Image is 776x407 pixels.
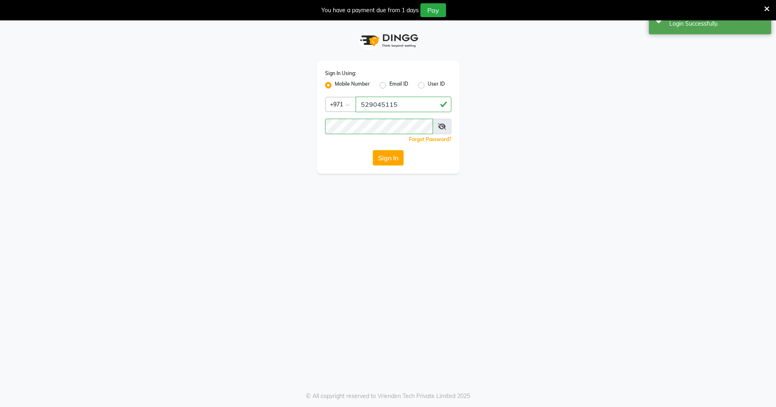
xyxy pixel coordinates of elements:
[356,97,451,112] input: Username
[420,3,446,17] button: Pay
[409,136,451,142] a: Forgot Password?
[669,20,765,28] div: Login Successfully.
[373,150,404,166] button: Sign In
[389,80,408,90] label: Email ID
[428,80,445,90] label: User ID
[325,70,356,77] label: Sign In Using:
[325,119,433,134] input: Username
[356,29,421,53] img: logo1.svg
[321,6,419,15] div: You have a payment due from 1 days
[335,80,370,90] label: Mobile Number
